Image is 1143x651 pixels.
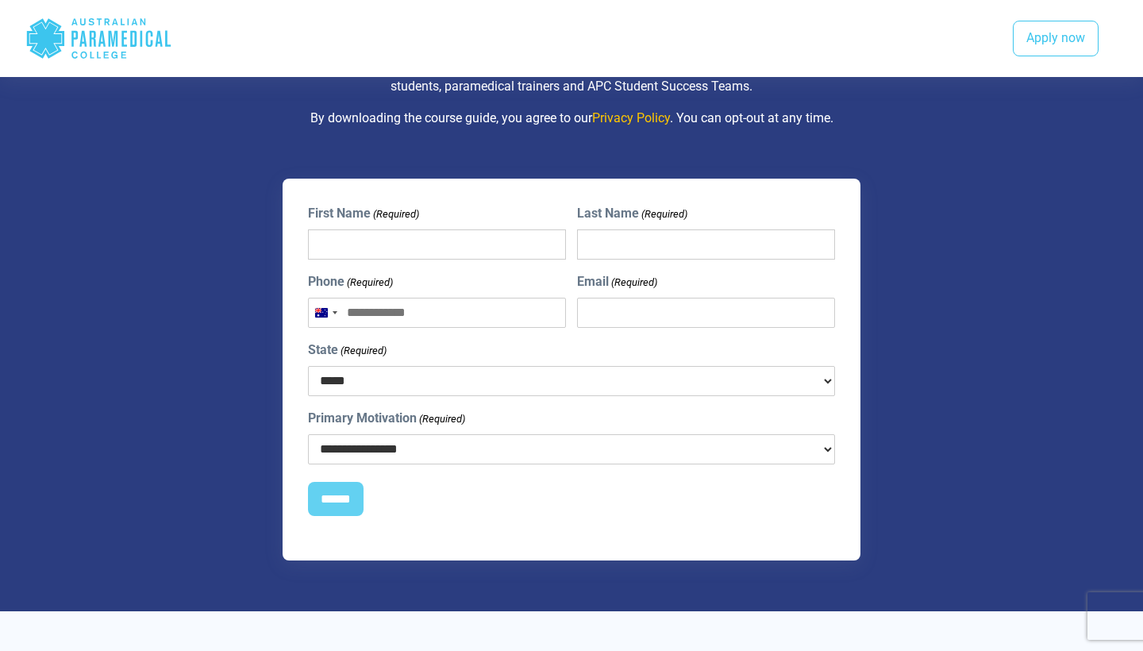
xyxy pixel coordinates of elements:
label: First Name [308,204,419,223]
label: Primary Motivation [308,409,465,428]
a: Apply now [1013,21,1099,57]
button: Selected country [309,299,342,327]
div: Australian Paramedical College [25,13,172,64]
span: (Required) [372,206,420,222]
span: (Required) [610,275,657,291]
span: (Required) [340,343,387,359]
span: (Required) [418,411,466,427]
span: (Required) [640,206,687,222]
p: By downloading the course guide, you agree to our . You can opt-out at any time. [107,109,1036,128]
label: Phone [308,272,393,291]
a: Privacy Policy [592,110,670,125]
span: (Required) [346,275,394,291]
label: State [308,341,387,360]
label: Last Name [577,204,687,223]
label: Email [577,272,657,291]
